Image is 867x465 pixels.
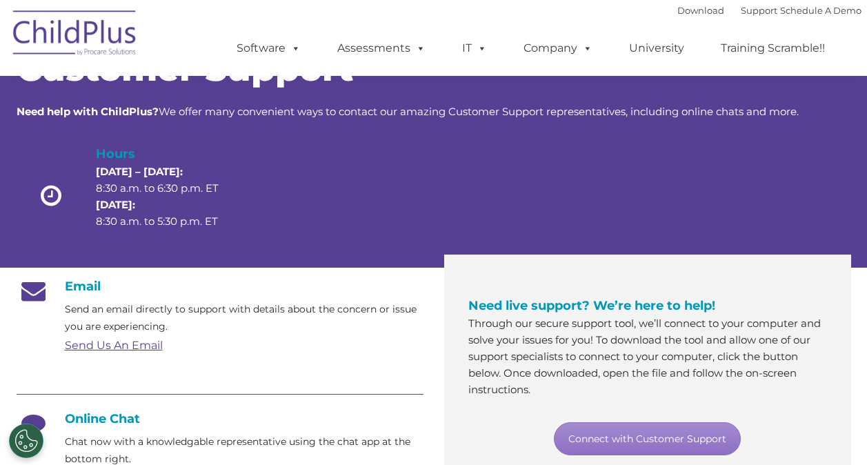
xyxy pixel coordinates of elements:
[65,301,423,335] p: Send an email directly to support with details about the concern or issue you are experiencing.
[17,411,423,426] h4: Online Chat
[510,34,606,62] a: Company
[17,105,159,118] strong: Need help with ChildPlus?
[448,34,501,62] a: IT
[677,5,724,16] a: Download
[780,5,861,16] a: Schedule A Demo
[223,34,315,62] a: Software
[468,298,715,313] span: Need live support? We’re here to help!
[96,198,135,211] strong: [DATE]:
[6,1,144,70] img: ChildPlus by Procare Solutions
[468,315,827,398] p: Through our secure support tool, we’ll connect to your computer and solve your issues for you! To...
[17,279,423,294] h4: Email
[17,105,799,118] span: We offer many convenient ways to contact our amazing Customer Support representatives, including ...
[9,424,43,458] button: Cookies Settings
[707,34,839,62] a: Training Scramble!!
[554,422,741,455] a: Connect with Customer Support
[741,5,777,16] a: Support
[96,164,242,230] p: 8:30 a.m. to 6:30 p.m. ET 8:30 a.m. to 5:30 p.m. ET
[96,144,242,164] h4: Hours
[677,5,861,16] font: |
[65,339,163,352] a: Send Us An Email
[96,165,183,178] strong: [DATE] – [DATE]:
[323,34,439,62] a: Assessments
[615,34,698,62] a: University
